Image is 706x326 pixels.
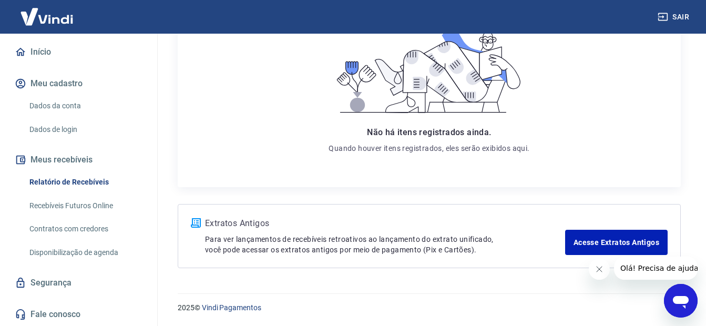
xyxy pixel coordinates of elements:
a: Dados da conta [25,95,145,117]
a: Relatório de Recebíveis [25,171,145,193]
p: Extratos Antigos [205,217,565,230]
button: Sair [656,7,693,27]
img: ícone [191,218,201,228]
span: Olá! Precisa de ajuda? [6,7,88,16]
span: Não há itens registrados ainda. [367,127,491,137]
img: Vindi [13,1,81,33]
a: Acesse Extratos Antigos [565,230,668,255]
a: Disponibilização de agenda [25,242,145,263]
iframe: Mensagem da empresa [614,257,698,280]
a: Recebíveis Futuros Online [25,195,145,217]
button: Meu cadastro [13,72,145,95]
a: Início [13,40,145,64]
iframe: Fechar mensagem [589,259,610,280]
a: Vindi Pagamentos [202,303,261,312]
p: 2025 © [178,302,681,313]
p: Quando houver itens registrados, eles serão exibidos aqui. [329,143,529,154]
a: Fale conosco [13,303,145,326]
a: Dados de login [25,119,145,140]
a: Segurança [13,271,145,294]
p: Para ver lançamentos de recebíveis retroativos ao lançamento do extrato unificado, você pode aces... [205,234,565,255]
button: Meus recebíveis [13,148,145,171]
iframe: Botão para abrir a janela de mensagens [664,284,698,318]
a: Contratos com credores [25,218,145,240]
